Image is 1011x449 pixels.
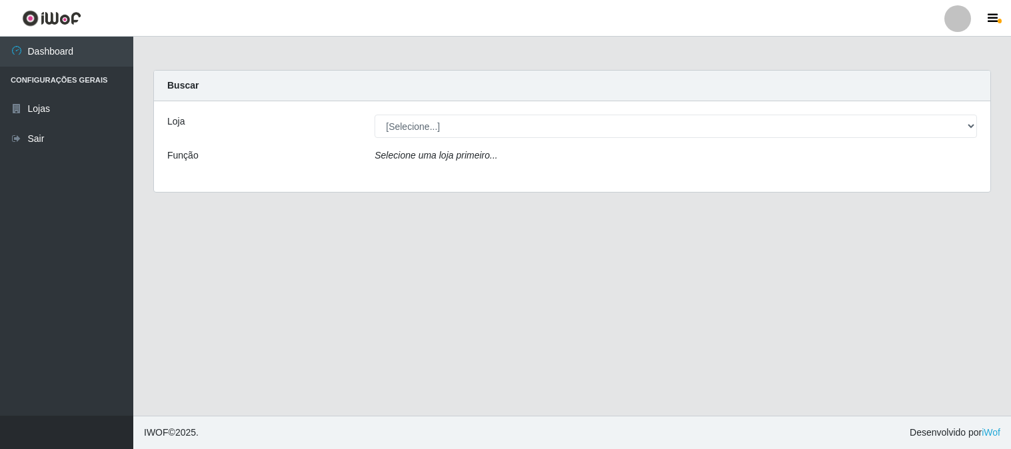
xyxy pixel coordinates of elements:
[167,149,199,163] label: Função
[22,10,81,27] img: CoreUI Logo
[167,80,199,91] strong: Buscar
[982,427,1000,438] a: iWof
[167,115,185,129] label: Loja
[910,426,1000,440] span: Desenvolvido por
[144,426,199,440] span: © 2025 .
[144,427,169,438] span: IWOF
[375,150,497,161] i: Selecione uma loja primeiro...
